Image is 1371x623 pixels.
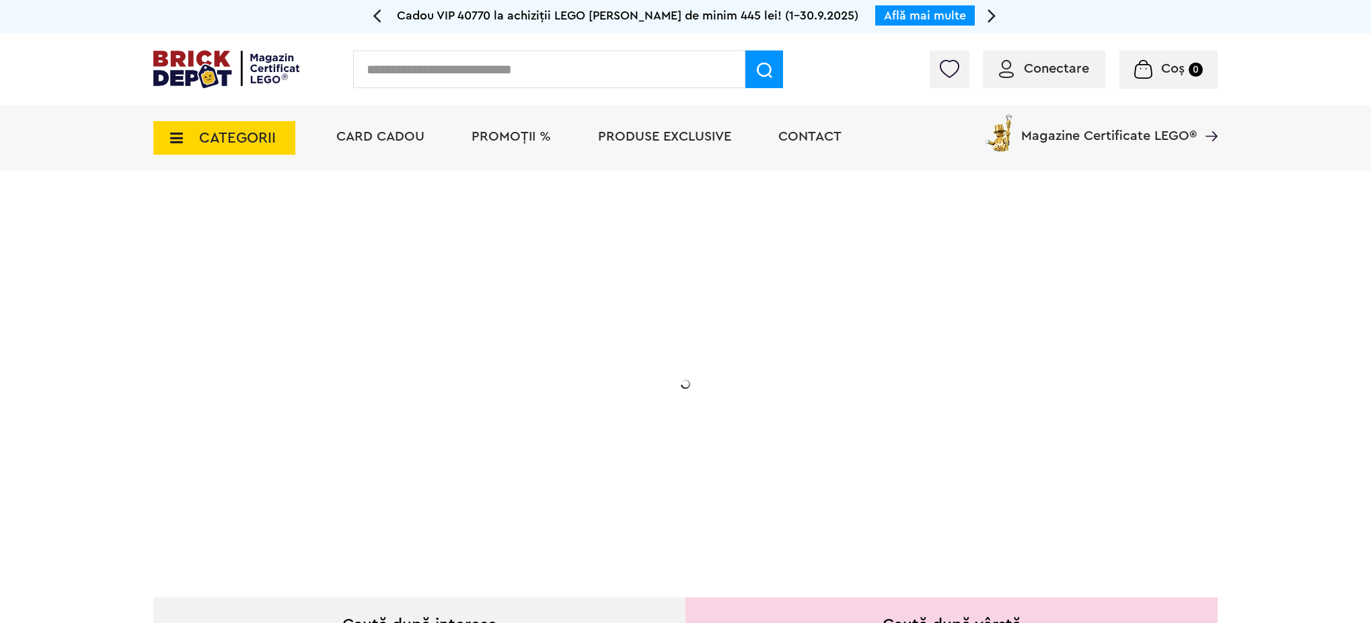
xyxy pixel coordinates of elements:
[472,130,551,143] a: PROMOȚII %
[249,453,518,470] div: Explorează
[1021,112,1197,143] span: Magazine Certificate LEGO®
[999,62,1089,75] a: Conectare
[336,130,424,143] a: Card Cadou
[598,130,731,143] a: Produse exclusive
[249,367,518,423] h2: La două seturi LEGO de adulți achiziționate din selecție! În perioada 12 - [DATE]!
[1024,62,1089,75] span: Conectare
[397,9,858,22] span: Cadou VIP 40770 la achiziții LEGO [PERSON_NAME] de minim 445 lei! (1-30.9.2025)
[1189,63,1203,77] small: 0
[199,131,276,145] span: CATEGORII
[884,9,966,22] a: Află mai multe
[778,130,842,143] a: Contact
[1197,112,1218,125] a: Magazine Certificate LEGO®
[1161,62,1185,75] span: Coș
[249,305,518,353] h1: 20% Reducere!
